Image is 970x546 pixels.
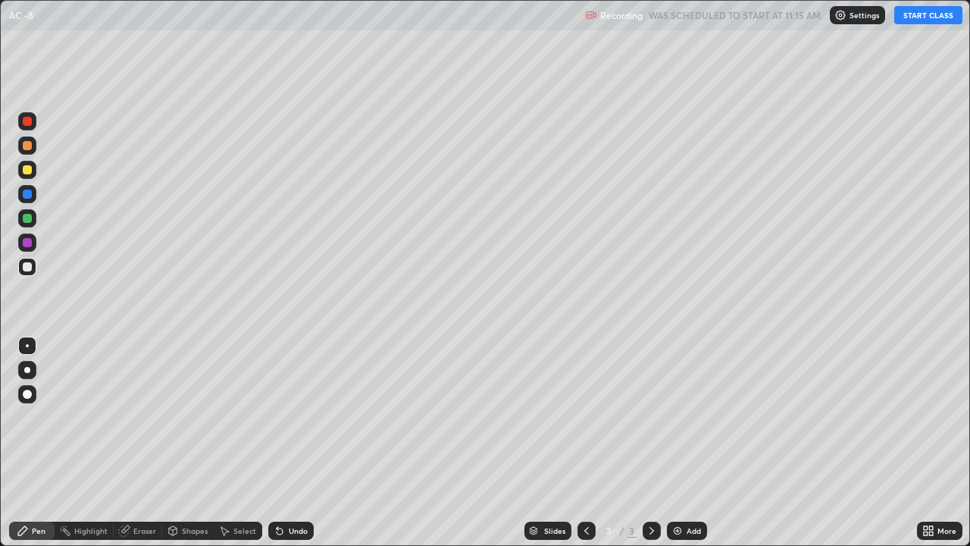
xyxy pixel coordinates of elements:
img: add-slide-button [671,525,684,537]
img: class-settings-icons [834,9,846,21]
div: Eraser [133,527,156,535]
div: 3 [602,526,617,535]
div: Highlight [74,527,108,535]
div: / [620,526,624,535]
img: recording.375f2c34.svg [585,9,597,21]
div: Select [233,527,256,535]
h5: WAS SCHEDULED TO START AT 11:15 AM [649,8,821,22]
p: Settings [850,11,879,19]
div: Pen [32,527,45,535]
button: START CLASS [894,6,962,24]
div: Slides [544,527,565,535]
div: 3 [627,524,637,538]
p: AC -8 [9,9,33,21]
p: Recording [600,10,643,21]
div: Add [687,527,701,535]
div: Undo [289,527,308,535]
div: Shapes [182,527,208,535]
div: More [937,527,956,535]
